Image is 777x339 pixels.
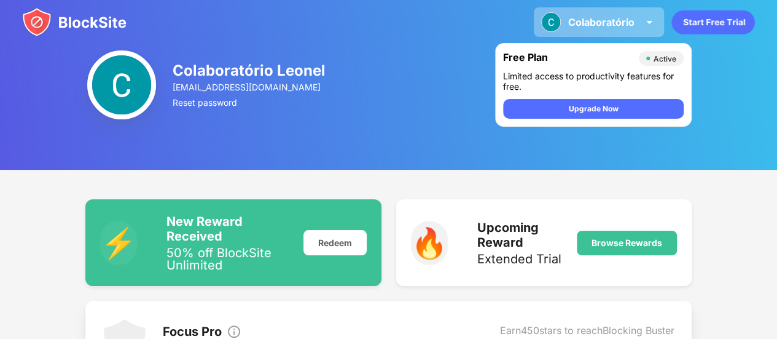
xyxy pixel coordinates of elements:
div: Redeem [303,230,367,255]
div: Colaboratório Leonel [173,62,327,79]
div: Free Plan [503,51,633,66]
div: [EMAIL_ADDRESS][DOMAIN_NAME] [173,82,327,92]
div: 50% off BlockSite Unlimited [166,247,288,271]
img: info.svg [227,324,241,339]
div: Limited access to productivity features for free. [503,71,684,92]
div: Colaboratório [568,16,634,28]
div: Active [654,54,676,63]
img: ACg8ocLv_IeH31HCjehhXhpvjXfHLcRk7fBhWrnXYagSVk7i32R9iA=s96-c [87,50,156,119]
div: animation [671,10,755,34]
div: Reset password [173,97,327,108]
div: New Reward Received [166,214,288,244]
img: blocksite-icon.svg [22,7,127,37]
div: Upcoming Reward [477,220,562,250]
div: Browse Rewards [592,238,662,248]
div: ⚡️ [100,221,137,265]
div: Upgrade Now [568,103,618,115]
div: 🔥 [411,221,448,265]
img: ACg8ocLv_IeH31HCjehhXhpvjXfHLcRk7fBhWrnXYagSVk7i32R9iA=s96-c [541,12,561,32]
div: Extended Trial [477,253,562,265]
